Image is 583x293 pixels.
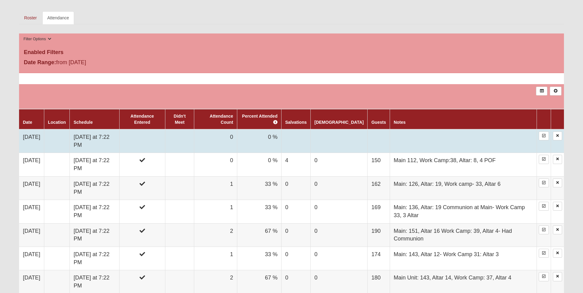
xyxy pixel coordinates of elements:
[237,223,281,247] td: 67 %
[310,176,367,200] td: 0
[553,249,562,258] a: Delete
[539,249,549,258] a: Enter Attendance
[19,11,41,24] a: Roster
[539,225,549,234] a: Enter Attendance
[310,247,367,270] td: 0
[19,176,44,200] td: [DATE]
[390,176,537,200] td: Main: 126, Altar: 19, Work camp- 33, Altar 6
[368,223,390,247] td: 190
[368,109,390,129] th: Guests
[310,153,367,176] td: 0
[310,223,367,247] td: 0
[281,176,310,200] td: 0
[553,178,562,187] a: Delete
[539,272,549,281] a: Enter Attendance
[70,200,119,223] td: [DATE] at 7:22 PM
[539,131,549,140] a: Enter Attendance
[550,87,561,96] a: Alt+N
[368,200,390,223] td: 169
[70,247,119,270] td: [DATE] at 7:22 PM
[237,129,281,153] td: 0 %
[19,58,201,68] div: from [DATE]
[24,49,559,56] h4: Enabled Filters
[394,120,406,125] a: Notes
[310,109,367,129] th: [DEMOGRAPHIC_DATA]
[73,120,93,125] a: Schedule
[23,120,32,125] a: Date
[390,247,537,270] td: Main: 143, Altar 12- Work Camp 31: Altar 3
[368,153,390,176] td: 150
[281,223,310,247] td: 0
[281,200,310,223] td: 0
[368,247,390,270] td: 174
[237,247,281,270] td: 33 %
[194,200,237,223] td: 1
[539,178,549,187] a: Enter Attendance
[174,114,186,125] a: Didn't Meet
[368,176,390,200] td: 162
[48,120,66,125] a: Location
[70,129,119,153] td: [DATE] at 7:22 PM
[281,153,310,176] td: 4
[390,153,537,176] td: Main 112, Work Camp:38, Altar: 8, 4 POF
[553,131,562,140] a: Delete
[210,114,233,125] a: Attendance Count
[19,153,44,176] td: [DATE]
[539,202,549,211] a: Enter Attendance
[19,223,44,247] td: [DATE]
[310,200,367,223] td: 0
[19,247,44,270] td: [DATE]
[390,200,537,223] td: Main: 136, Altar: 19 Communion at Main- Work Camp 33, 3 Altar
[539,155,549,164] a: Enter Attendance
[194,129,237,153] td: 0
[194,247,237,270] td: 1
[553,225,562,234] a: Delete
[19,200,44,223] td: [DATE]
[70,153,119,176] td: [DATE] at 7:22 PM
[390,223,537,247] td: Main: 151, Altar 16 Work Camp: 39, Altar 4- Had Communion
[553,155,562,164] a: Delete
[553,202,562,211] a: Delete
[24,58,56,67] label: Date Range:
[194,223,237,247] td: 2
[281,109,310,129] th: Salvations
[237,153,281,176] td: 0 %
[553,272,562,281] a: Delete
[536,87,547,96] a: Export to Excel
[42,11,74,24] a: Attendance
[237,176,281,200] td: 33 %
[194,176,237,200] td: 1
[131,114,154,125] a: Attendance Entered
[70,223,119,247] td: [DATE] at 7:22 PM
[194,153,237,176] td: 0
[70,176,119,200] td: [DATE] at 7:22 PM
[22,36,53,42] button: Filter Options
[281,247,310,270] td: 0
[237,200,281,223] td: 33 %
[242,114,278,125] a: Percent Attended
[19,129,44,153] td: [DATE]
